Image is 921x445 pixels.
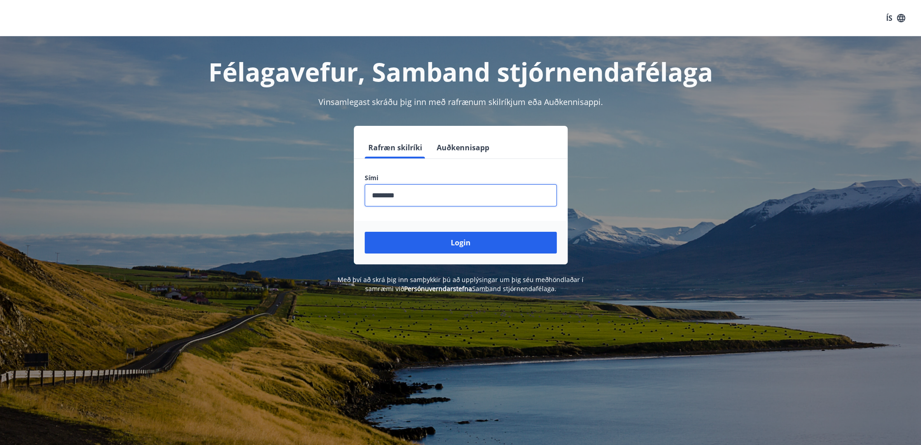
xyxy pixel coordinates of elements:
[145,54,776,89] h1: Félagavefur, Samband stjórnendafélaga
[365,137,426,158] button: Rafræn skilríki
[404,284,472,293] a: Persónuverndarstefna
[318,96,603,107] span: Vinsamlegast skráðu þig inn með rafrænum skilríkjum eða Auðkennisappi.
[365,232,557,254] button: Login
[881,10,910,26] button: ÍS
[365,173,557,182] label: Sími
[338,275,583,293] span: Með því að skrá þig inn samþykkir þú að upplýsingar um þig séu meðhöndlaðar í samræmi við Samband...
[433,137,493,158] button: Auðkennisapp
